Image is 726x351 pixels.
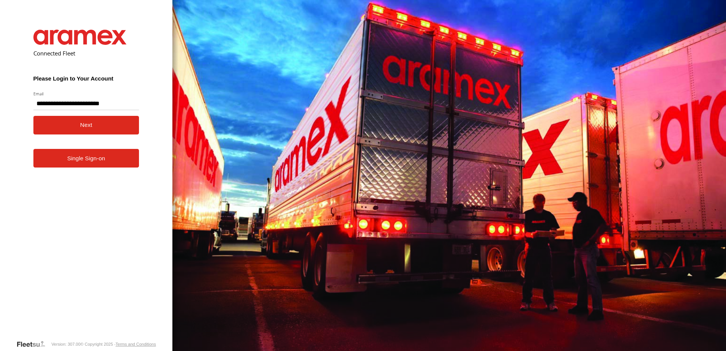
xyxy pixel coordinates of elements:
[33,30,127,45] img: Aramex
[33,91,139,96] label: Email
[115,342,156,346] a: Terms and Conditions
[33,149,139,168] a: Single Sign-on
[16,340,51,348] a: Visit our Website
[33,49,139,57] h2: Connected Fleet
[80,342,156,346] div: © Copyright 2025 -
[51,342,80,346] div: Version: 307.00
[33,116,139,134] button: Next
[33,75,139,82] h3: Please Login to Your Account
